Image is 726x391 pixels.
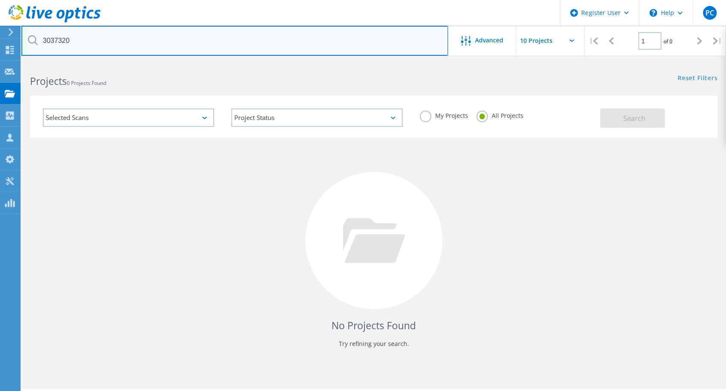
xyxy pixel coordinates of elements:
label: All Projects [476,111,523,119]
a: Reset Filters [678,75,717,82]
input: Search projects by name, owner, ID, company, etc [21,26,448,56]
a: Live Optics Dashboard [9,18,101,24]
label: My Projects [420,111,468,119]
span: of 0 [663,38,672,45]
span: Advanced [475,37,503,43]
span: 0 Projects Found [67,79,106,87]
p: Try refining your search. [39,337,709,351]
h4: No Projects Found [39,319,709,333]
div: | [708,26,726,56]
svg: \n [649,9,657,17]
span: Search [623,114,645,123]
span: PC [705,9,714,16]
b: Projects [30,74,67,88]
div: Selected Scans [43,108,214,127]
div: Project Status [231,108,403,127]
button: Search [600,108,665,128]
div: | [585,26,602,56]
